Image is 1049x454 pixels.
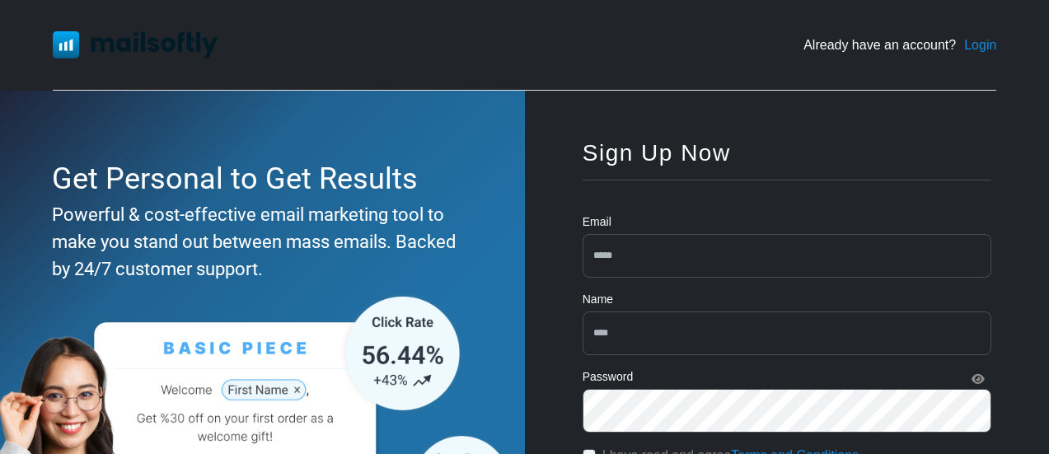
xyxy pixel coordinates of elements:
div: Powerful & cost-effective email marketing tool to make you stand out between mass emails. Backed ... [52,201,465,283]
label: Email [583,213,611,231]
a: Login [964,35,996,55]
i: Show Password [972,373,985,385]
img: Mailsoftly [53,31,218,58]
div: Get Personal to Get Results [52,157,465,201]
label: Password [583,368,633,386]
div: Already have an account? [803,35,996,55]
label: Name [583,291,613,308]
span: Sign Up Now [583,140,731,166]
